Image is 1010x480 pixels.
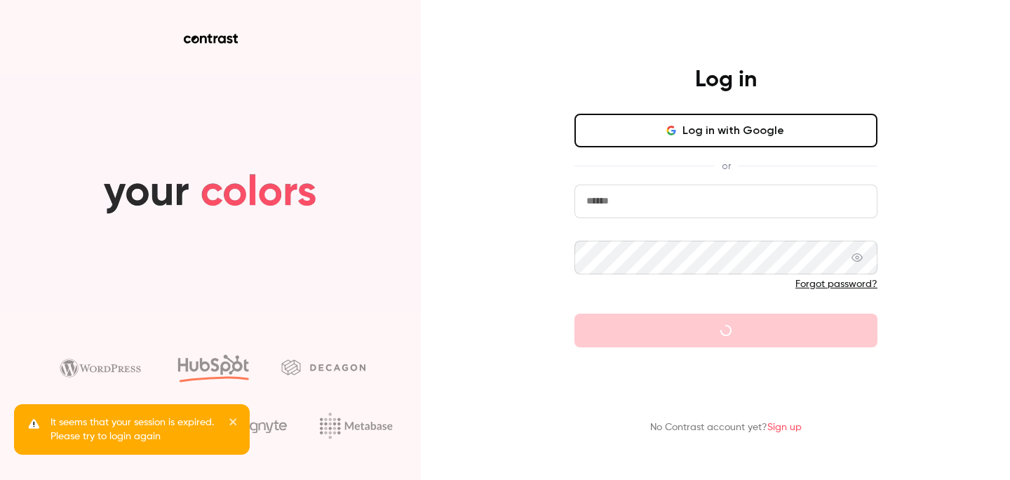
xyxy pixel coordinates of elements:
span: or [715,159,738,173]
button: Log in with Google [574,114,877,147]
a: Sign up [767,422,802,432]
button: close [229,415,238,432]
p: It seems that your session is expired. Please try to login again [50,415,219,444]
p: No Contrast account yet? [650,420,802,435]
img: decagon [281,359,365,375]
a: Forgot password? [795,279,877,289]
h4: Log in [695,66,757,94]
